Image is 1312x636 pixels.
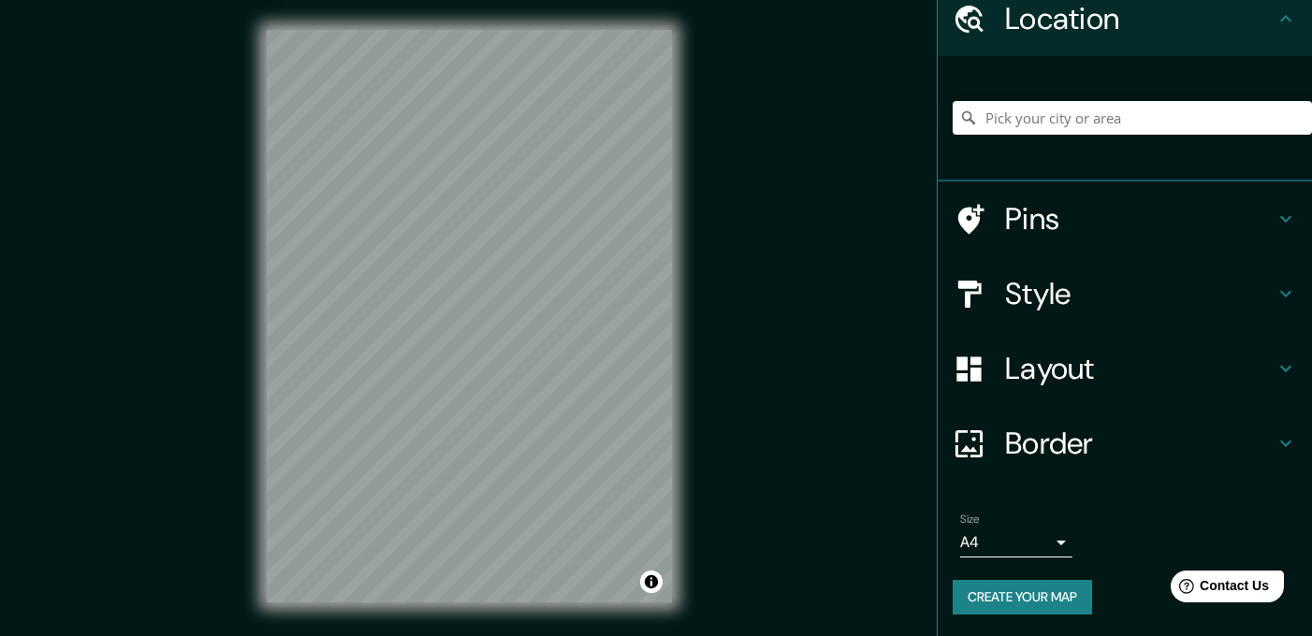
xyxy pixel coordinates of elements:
[960,512,980,528] label: Size
[938,331,1312,406] div: Layout
[1005,200,1275,238] h4: Pins
[267,30,672,602] canvas: Map
[640,571,663,593] button: Toggle attribution
[938,406,1312,481] div: Border
[938,256,1312,331] div: Style
[938,181,1312,256] div: Pins
[1005,275,1275,312] h4: Style
[960,528,1072,557] div: A4
[953,101,1312,135] input: Pick your city or area
[953,580,1092,614] button: Create your map
[1145,563,1291,615] iframe: Help widget launcher
[1005,350,1275,387] h4: Layout
[1005,425,1275,462] h4: Border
